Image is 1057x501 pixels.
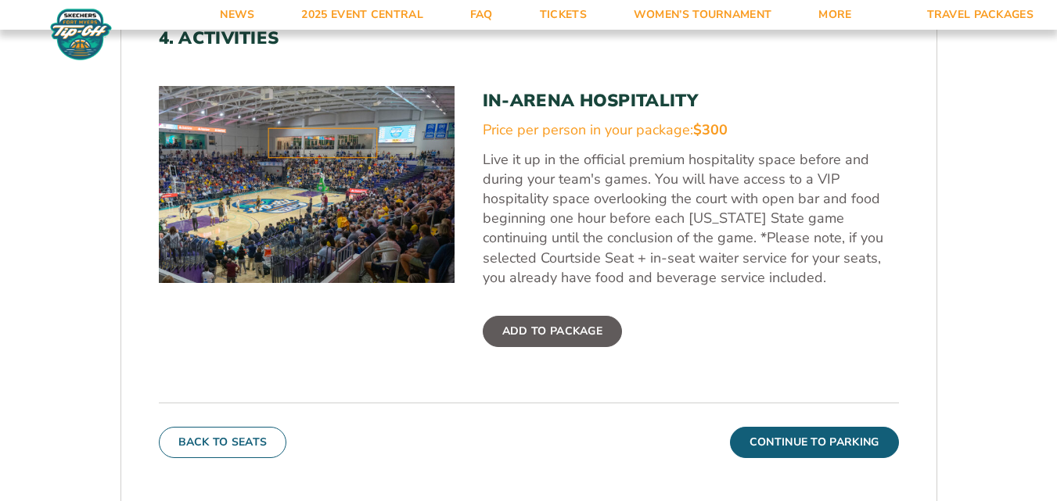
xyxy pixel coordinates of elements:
[483,120,899,140] div: Price per person in your package:
[483,91,899,111] h3: In-Arena Hospitality
[159,427,287,458] button: Back To Seats
[693,120,728,139] span: $300
[159,28,899,48] h2: 4. Activities
[483,316,622,347] label: Add To Package
[483,150,899,288] p: Live it up in the official premium hospitality space before and during your team's games. You wil...
[159,86,455,283] img: In-Arena Hospitality
[730,427,899,458] button: Continue To Parking
[47,8,115,61] img: Fort Myers Tip-Off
